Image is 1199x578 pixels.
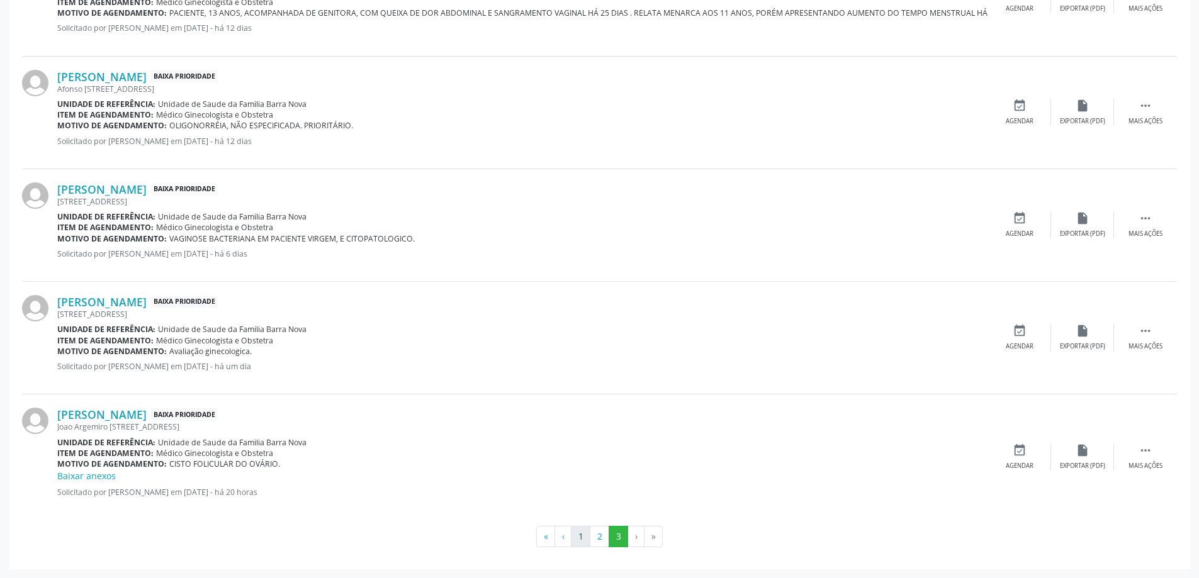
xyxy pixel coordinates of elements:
[1013,324,1027,338] i: event_available
[1129,117,1162,126] div: Mais ações
[1076,211,1089,225] i: insert_drive_file
[609,526,628,547] button: Go to page 3
[169,120,353,131] span: OLIGONORRÉIA, NÃO ESPECIFICADA. PRIORITÁRIO.
[57,8,167,18] b: Motivo de agendamento:
[57,459,167,469] b: Motivo de agendamento:
[57,295,147,309] a: [PERSON_NAME]
[1006,462,1033,470] div: Agendar
[156,109,273,120] span: Médico Ginecologista e Obstetra
[57,84,988,94] div: Afonso [STREET_ADDRESS]
[1013,99,1027,113] i: event_available
[151,408,218,421] span: Baixa Prioridade
[151,70,218,83] span: Baixa Prioridade
[57,361,988,372] p: Solicitado por [PERSON_NAME] em [DATE] - há um dia
[57,309,988,320] div: [STREET_ADDRESS]
[554,526,571,547] button: Go to previous page
[22,182,48,209] img: img
[1060,4,1105,13] div: Exportar (PDF)
[169,346,252,357] span: Avaliação ginecologica.
[22,70,48,96] img: img
[169,233,415,244] span: VAGINOSE BACTERIANA EM PACIENTE VIRGEM, E CITOPATOLOGICO.
[22,408,48,434] img: img
[156,335,273,346] span: Médico Ginecologista e Obstetra
[1060,462,1105,470] div: Exportar (PDF)
[1129,230,1162,238] div: Mais ações
[1129,4,1162,13] div: Mais ações
[57,70,147,84] a: [PERSON_NAME]
[57,346,167,357] b: Motivo de agendamento:
[57,408,147,421] a: [PERSON_NAME]
[57,437,155,448] b: Unidade de referência:
[22,295,48,321] img: img
[1076,443,1089,457] i: insert_drive_file
[158,437,307,448] span: Unidade de Saude da Familia Barra Nova
[57,448,154,459] b: Item de agendamento:
[57,222,154,233] b: Item de agendamento:
[57,211,155,222] b: Unidade de referência:
[57,182,147,196] a: [PERSON_NAME]
[57,335,154,346] b: Item de agendamento:
[151,296,218,309] span: Baixa Prioridade
[1076,324,1089,338] i: insert_drive_file
[57,421,988,432] div: Joao Argemiro [STREET_ADDRESS]
[57,23,988,33] p: Solicitado por [PERSON_NAME] em [DATE] - há 12 dias
[1129,462,1162,470] div: Mais ações
[57,470,116,482] a: Baixar anexos
[1006,230,1033,238] div: Agendar
[156,448,273,459] span: Médico Ginecologista e Obstetra
[57,120,167,131] b: Motivo de agendamento:
[1129,342,1162,351] div: Mais ações
[1013,211,1027,225] i: event_available
[169,8,1061,18] span: PACIENTE, 13 ANOS, ACOMPANHADA DE GENITORA, COM QUEIXA DE DOR ABDOMINAL E SANGRAMENTO VAGINAL HÁ ...
[1139,211,1152,225] i: 
[1060,230,1105,238] div: Exportar (PDF)
[22,526,1177,547] ul: Pagination
[1139,324,1152,338] i: 
[57,324,155,335] b: Unidade de referência:
[1139,443,1152,457] i: 
[1060,117,1105,126] div: Exportar (PDF)
[536,526,555,547] button: Go to first page
[158,324,307,335] span: Unidade de Saude da Familia Barra Nova
[169,459,280,469] span: CISTO FOLICULAR DO OVÁRIO.
[1139,99,1152,113] i: 
[57,109,154,120] b: Item de agendamento:
[57,196,988,207] div: [STREET_ADDRESS]
[57,248,988,259] p: Solicitado por [PERSON_NAME] em [DATE] - há 6 dias
[158,211,307,222] span: Unidade de Saude da Familia Barra Nova
[1006,117,1033,126] div: Agendar
[151,183,218,196] span: Baixa Prioridade
[57,487,988,497] p: Solicitado por [PERSON_NAME] em [DATE] - há 20 horas
[590,526,609,547] button: Go to page 2
[571,526,590,547] button: Go to page 1
[1060,342,1105,351] div: Exportar (PDF)
[1006,4,1033,13] div: Agendar
[57,136,988,147] p: Solicitado por [PERSON_NAME] em [DATE] - há 12 dias
[1013,443,1027,457] i: event_available
[57,99,155,109] b: Unidade de referência:
[57,233,167,244] b: Motivo de agendamento:
[1076,99,1089,113] i: insert_drive_file
[156,222,273,233] span: Médico Ginecologista e Obstetra
[158,99,307,109] span: Unidade de Saude da Familia Barra Nova
[1006,342,1033,351] div: Agendar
